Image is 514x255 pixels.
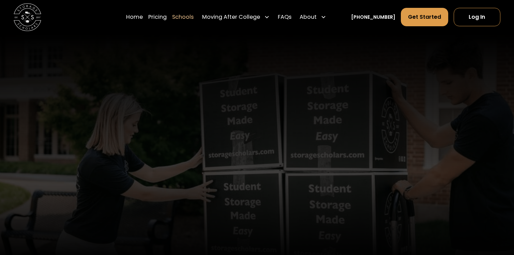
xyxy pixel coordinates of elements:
a: Home [126,7,143,27]
div: About [300,13,317,21]
a: FAQs [278,7,291,27]
img: Storage Scholars main logo [14,3,41,31]
a: Schools [172,7,194,27]
div: Moving After College [202,13,260,21]
a: Log In [454,8,500,26]
a: [PHONE_NUMBER] [351,14,395,21]
a: Pricing [148,7,167,27]
a: Get Started [401,8,448,26]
